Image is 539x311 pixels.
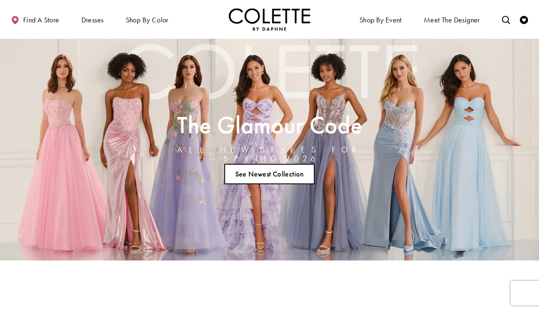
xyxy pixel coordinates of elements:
[229,8,310,31] a: Visit Home Page
[224,164,315,184] a: See Newest Collection The Glamour Code ALL NEW STYLES FOR SPRING 2026
[79,8,106,31] span: Dresses
[518,8,530,31] a: Check Wishlist
[124,8,171,31] span: Shop by color
[500,8,512,31] a: Toggle search
[126,16,169,24] span: Shop by color
[422,8,482,31] a: Meet the designer
[9,8,61,31] a: Find a store
[424,16,480,24] span: Meet the designer
[357,8,404,31] span: Shop By Event
[359,16,402,24] span: Shop By Event
[160,145,379,163] h4: ALL NEW STYLES FOR SPRING 2026
[160,114,379,136] h2: The Glamour Code
[23,16,59,24] span: Find a store
[229,8,310,31] img: Colette by Daphne
[81,16,104,24] span: Dresses
[158,161,381,187] ul: Slider Links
